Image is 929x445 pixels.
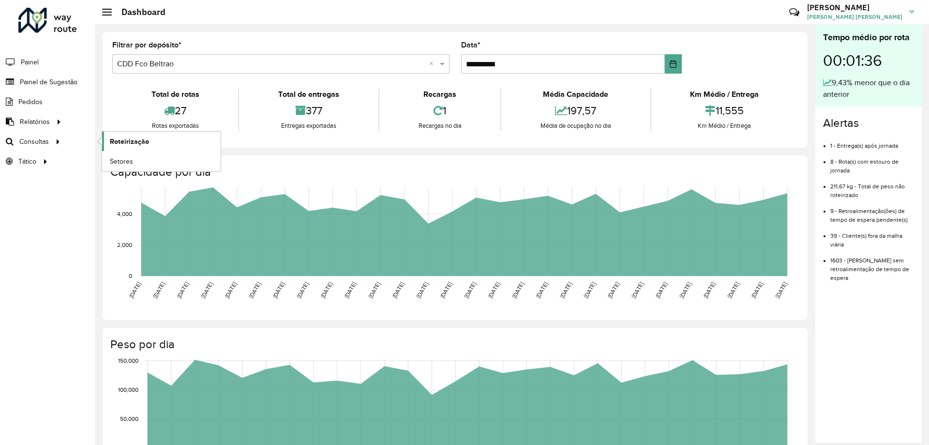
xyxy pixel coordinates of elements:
label: Filtrar por depósito [112,39,181,51]
h3: [PERSON_NAME] [807,3,902,12]
text: 0 [129,273,132,279]
text: [DATE] [296,281,310,299]
span: Tático [18,156,36,167]
a: Contato Rápido [784,2,805,23]
text: [DATE] [248,281,262,299]
div: Total de entregas [241,89,375,100]
h2: Dashboard [112,7,165,17]
div: 197,57 [504,100,647,121]
text: [DATE] [128,281,142,299]
span: Consultas [19,137,49,147]
span: Painel [21,57,39,67]
text: [DATE] [200,281,214,299]
span: Painel de Sugestão [20,77,77,87]
text: [DATE] [535,281,549,299]
span: Setores [110,156,133,167]
text: [DATE] [558,281,572,299]
text: [DATE] [702,281,716,299]
h4: Peso por dia [110,338,798,352]
text: [DATE] [415,281,429,299]
text: [DATE] [487,281,501,299]
li: 1 - Entrega(s) após jornada [830,134,914,150]
text: [DATE] [271,281,285,299]
span: Relatórios [20,117,50,127]
label: Data [461,39,480,51]
div: Tempo médio por rota [823,31,914,44]
li: 9 - Retroalimentação(ões) de tempo de espera pendente(s) [830,199,914,224]
li: 211,67 kg - Total de peso não roteirizado [830,175,914,199]
text: 100,000 [118,386,138,393]
text: [DATE] [367,281,381,299]
text: [DATE] [439,281,453,299]
text: 150,000 [118,357,138,364]
div: 11,555 [654,100,795,121]
span: [PERSON_NAME] [PERSON_NAME] [807,13,902,21]
text: [DATE] [630,281,644,299]
div: Recargas no dia [382,121,498,131]
div: 00:01:36 [823,44,914,77]
span: Clear all [429,58,437,70]
a: Roteirização [102,132,221,151]
text: [DATE] [176,281,190,299]
text: [DATE] [463,281,477,299]
text: [DATE] [750,281,764,299]
text: [DATE] [583,281,597,299]
div: 9,43% menor que o dia anterior [823,77,914,100]
div: 1 [382,100,498,121]
div: 27 [115,100,236,121]
div: Recargas [382,89,498,100]
div: 377 [241,100,375,121]
span: Roteirização [110,137,149,147]
div: Rotas exportadas [115,121,236,131]
text: [DATE] [678,281,692,299]
li: 39 - Cliente(s) fora da malha viária [830,224,914,249]
text: [DATE] [152,281,166,299]
text: [DATE] [391,281,405,299]
div: Média de ocupação no dia [504,121,647,131]
li: 1603 - [PERSON_NAME] sem retroalimentação de tempo de espera [830,249,914,282]
div: Km Médio / Entrega [654,121,795,131]
text: [DATE] [224,281,238,299]
text: [DATE] [774,281,788,299]
text: [DATE] [511,281,525,299]
div: Km Médio / Entrega [654,89,795,100]
text: [DATE] [343,281,357,299]
button: Choose Date [665,54,682,74]
div: Entregas exportadas [241,121,375,131]
h4: Alertas [823,116,914,130]
text: 4,000 [117,211,132,217]
a: Setores [102,152,221,171]
text: [DATE] [319,281,333,299]
div: Total de rotas [115,89,236,100]
text: [DATE] [606,281,620,299]
text: 50,000 [120,416,138,422]
div: Média Capacidade [504,89,647,100]
li: 8 - Rota(s) com estouro de jornada [830,150,914,175]
span: Pedidos [18,97,43,107]
text: [DATE] [726,281,740,299]
h4: Capacidade por dia [110,165,798,179]
text: [DATE] [654,281,668,299]
text: 2,000 [117,242,132,248]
